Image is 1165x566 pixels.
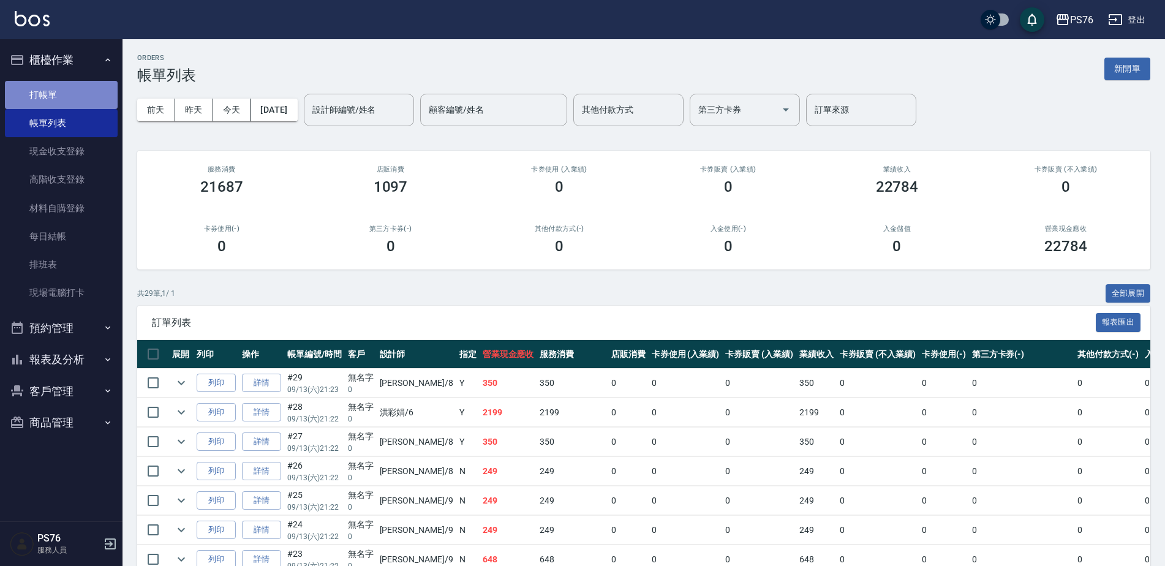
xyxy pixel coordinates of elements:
[5,312,118,344] button: 預約管理
[537,340,608,369] th: 服務消費
[919,486,969,515] td: 0
[456,340,480,369] th: 指定
[1103,9,1150,31] button: 登出
[287,443,342,454] p: 09/13 (六) 21:22
[137,54,196,62] h2: ORDERS
[969,516,1074,545] td: 0
[658,225,798,233] h2: 入金使用(-)
[197,521,236,540] button: 列印
[172,491,190,510] button: expand row
[5,407,118,439] button: 商品管理
[608,516,649,545] td: 0
[1074,486,1142,515] td: 0
[919,398,969,427] td: 0
[722,398,796,427] td: 0
[1096,313,1141,332] button: 報表匯出
[374,178,408,195] h3: 1097
[649,516,723,545] td: 0
[137,99,175,121] button: 前天
[348,430,374,443] div: 無名字
[919,457,969,486] td: 0
[348,531,374,542] p: 0
[456,457,480,486] td: N
[608,369,649,398] td: 0
[169,340,194,369] th: 展開
[996,225,1136,233] h2: 營業現金應收
[969,369,1074,398] td: 0
[480,457,537,486] td: 249
[480,428,537,456] td: 350
[608,398,649,427] td: 0
[649,428,723,456] td: 0
[796,516,837,545] td: 249
[287,413,342,424] p: 09/13 (六) 21:22
[137,67,196,84] h3: 帳單列表
[1106,284,1151,303] button: 全部展開
[649,486,723,515] td: 0
[1074,369,1142,398] td: 0
[456,398,480,427] td: Y
[137,288,175,299] p: 共 29 筆, 1 / 1
[1074,398,1142,427] td: 0
[776,100,796,119] button: Open
[828,225,967,233] h2: 入金儲值
[284,516,345,545] td: #24
[480,516,537,545] td: 249
[919,369,969,398] td: 0
[919,340,969,369] th: 卡券使用(-)
[194,340,239,369] th: 列印
[242,374,281,393] a: 詳情
[197,462,236,481] button: 列印
[1104,62,1150,74] a: 新開單
[321,225,461,233] h2: 第三方卡券(-)
[649,457,723,486] td: 0
[348,459,374,472] div: 無名字
[377,516,456,545] td: [PERSON_NAME] /9
[919,516,969,545] td: 0
[287,531,342,542] p: 09/13 (六) 21:22
[489,165,629,173] h2: 卡券使用 (入業績)
[796,457,837,486] td: 249
[837,486,919,515] td: 0
[348,443,374,454] p: 0
[197,403,236,422] button: 列印
[348,489,374,502] div: 無名字
[796,398,837,427] td: 2199
[1074,516,1142,545] td: 0
[348,413,374,424] p: 0
[837,428,919,456] td: 0
[242,462,281,481] a: 詳情
[537,428,608,456] td: 350
[152,317,1096,329] span: 訂單列表
[37,545,100,556] p: 服務人員
[200,178,243,195] h3: 21687
[722,369,796,398] td: 0
[876,178,919,195] h3: 22784
[996,165,1136,173] h2: 卡券販賣 (不入業績)
[658,165,798,173] h2: 卡券販賣 (入業績)
[284,369,345,398] td: #29
[1061,178,1070,195] h3: 0
[456,428,480,456] td: Y
[377,428,456,456] td: [PERSON_NAME] /8
[348,472,374,483] p: 0
[1044,238,1087,255] h3: 22784
[377,457,456,486] td: [PERSON_NAME] /8
[197,432,236,451] button: 列印
[724,238,733,255] h3: 0
[10,532,34,556] img: Person
[796,428,837,456] td: 350
[1074,428,1142,456] td: 0
[480,398,537,427] td: 2199
[1070,12,1093,28] div: PS76
[287,384,342,395] p: 09/13 (六) 21:23
[537,486,608,515] td: 249
[152,225,292,233] h2: 卡券使用(-)
[5,109,118,137] a: 帳單列表
[919,428,969,456] td: 0
[377,369,456,398] td: [PERSON_NAME] /8
[287,502,342,513] p: 09/13 (六) 21:22
[172,432,190,451] button: expand row
[345,340,377,369] th: 客戶
[172,521,190,539] button: expand row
